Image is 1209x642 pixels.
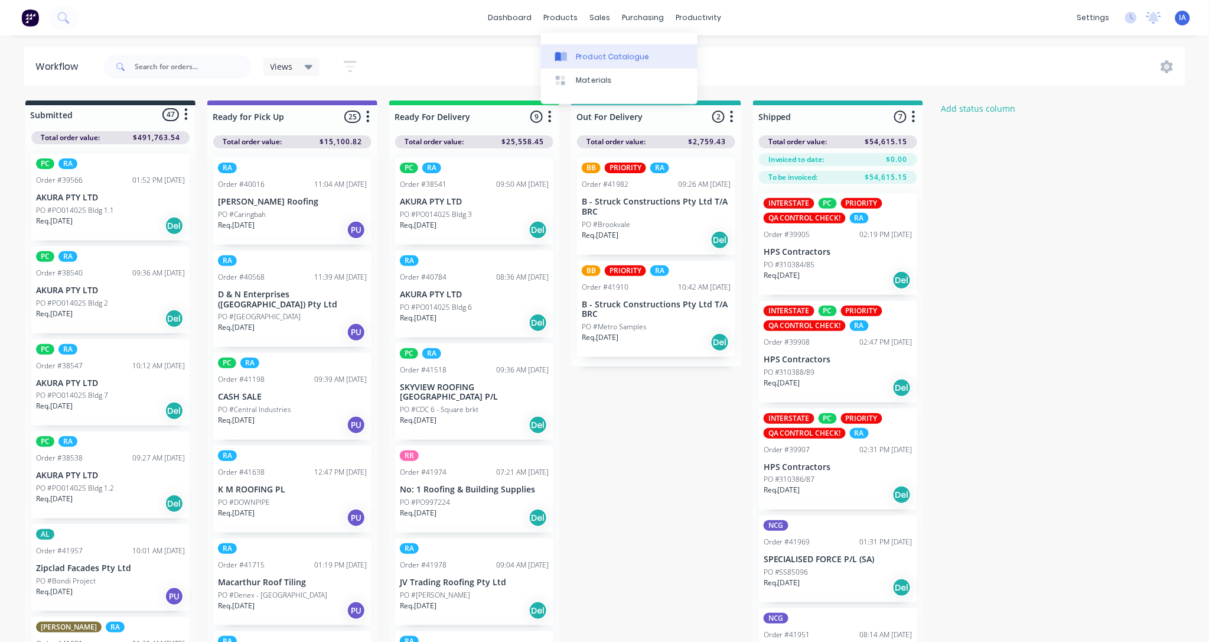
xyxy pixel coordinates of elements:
[582,219,630,230] p: PO #Brookvale
[21,9,39,27] img: Factory
[218,543,237,554] div: RA
[314,374,367,385] div: 09:39 AM [DATE]
[865,137,908,147] span: $54,615.15
[764,247,913,257] p: HPS Contractors
[135,55,252,79] input: Search for orders...
[764,474,815,485] p: PO #310386/87
[36,361,83,371] div: Order #38547
[422,163,441,173] div: RA
[347,221,366,239] div: PU
[764,537,810,547] div: Order #41969
[395,158,553,245] div: PCRAOrder #3854109:50 AM [DATE]AKURA PTY LTDPO #PO014025 Bldg 3Req.[DATE]Del
[400,590,470,601] p: PO #[PERSON_NAME]
[582,322,647,332] p: PO #Metro Samples
[678,179,731,190] div: 09:26 AM [DATE]
[218,560,265,570] div: Order #41715
[764,320,846,331] div: QA CONTROL CHECK!
[764,337,810,348] div: Order #39908
[584,9,616,27] div: sales
[36,193,185,203] p: AKURA PTY LTD
[218,392,367,402] p: CASH SALE
[400,485,549,495] p: No: 1 Roofing & Building Supplies
[582,282,628,293] div: Order #41910
[819,413,837,424] div: PC
[218,415,255,426] p: Req. [DATE]
[892,378,911,397] div: Del
[132,361,185,371] div: 10:12 AM [DATE]
[58,436,77,447] div: RA
[36,494,73,504] p: Req. [DATE]
[320,137,362,147] span: $15,100.82
[36,298,108,309] p: PO #PO014025 Bldg 2
[36,286,185,296] p: AKURA PTY LTD
[764,555,913,565] p: SPECIALISED FORCE P/L (SA)
[892,485,911,504] div: Del
[541,69,698,92] a: Materials
[36,378,185,388] p: AKURA PTY LTD
[529,221,548,239] div: Del
[218,312,301,322] p: PO #[GEOGRAPHIC_DATA]
[576,75,612,86] div: Materials
[860,229,913,240] div: 02:19 PM [DATE]
[400,313,436,323] p: Req. [DATE]
[36,546,83,556] div: Order #41957
[764,485,800,495] p: Req. [DATE]
[764,630,810,640] div: Order #41951
[764,378,800,388] p: Req. [DATE]
[759,515,917,602] div: NCGOrder #4196901:31 PM [DATE]SPECIALISED FORCE P/L (SA)PO #SS85096Req.[DATE]Del
[496,467,549,478] div: 07:21 AM [DATE]
[605,163,646,173] div: PRIORITY
[400,197,549,207] p: AKURA PTY LTD
[218,450,237,461] div: RA
[36,158,54,169] div: PC
[36,622,102,633] div: [PERSON_NAME]
[240,358,259,368] div: RA
[400,179,447,190] div: Order #38541
[865,172,908,183] span: $54,615.15
[36,309,73,319] p: Req. [DATE]
[314,560,367,570] div: 01:19 PM [DATE]
[395,539,553,625] div: RAOrder #4197809:04 AM [DATE]JV Trading Roofing Pty LtdPO #[PERSON_NAME]Req.[DATE]Del
[850,213,869,223] div: RA
[41,132,100,143] span: Total order value:
[496,272,549,283] div: 08:36 AM [DATE]
[36,436,54,447] div: PC
[165,401,184,420] div: Del
[36,529,54,540] div: AL
[529,416,548,435] div: Del
[400,209,472,220] p: PO #PO014025 Bldg 3
[819,198,837,209] div: PC
[764,445,810,455] div: Order #39907
[650,163,669,173] div: RA
[400,560,447,570] div: Order #41978
[400,467,447,478] div: Order #41974
[764,520,788,531] div: NCG
[400,497,450,508] p: PO #PO997224
[58,251,77,262] div: RA
[35,60,84,74] div: Workflow
[218,197,367,207] p: [PERSON_NAME] Roofing
[36,453,83,463] div: Order #38538
[213,353,372,440] div: PCRAOrder #4119809:39 AM [DATE]CASH SALEPO #Central IndustriesReq.[DATE]PU
[400,508,436,518] p: Req. [DATE]
[482,9,537,27] a: dashboard
[764,613,788,624] div: NCG
[764,462,913,472] p: HPS Contractors
[314,467,367,478] div: 12:47 PM [DATE]
[764,229,810,240] div: Order #39905
[218,601,255,611] p: Req. [DATE]
[36,563,185,573] p: Zipclad Facades Pty Ltd
[496,560,549,570] div: 09:04 AM [DATE]
[218,578,367,588] p: Macarthur Roof Tiling
[218,374,265,385] div: Order #41198
[541,44,698,68] a: Product Catalogue
[582,332,618,343] p: Req. [DATE]
[31,154,190,241] div: PCRAOrder #3956601:52 PM [DATE]AKURA PTY LTDPO #PO014025 Bldg 1.1Req.[DATE]Del
[841,413,882,424] div: PRIORITY
[501,137,544,147] span: $25,558.45
[400,302,472,313] p: PO #PO014025 Bldg 6
[764,367,815,378] p: PO #310388/89
[764,213,846,223] div: QA CONTROL CHECK!
[616,9,670,27] div: purchasing
[892,578,911,597] div: Del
